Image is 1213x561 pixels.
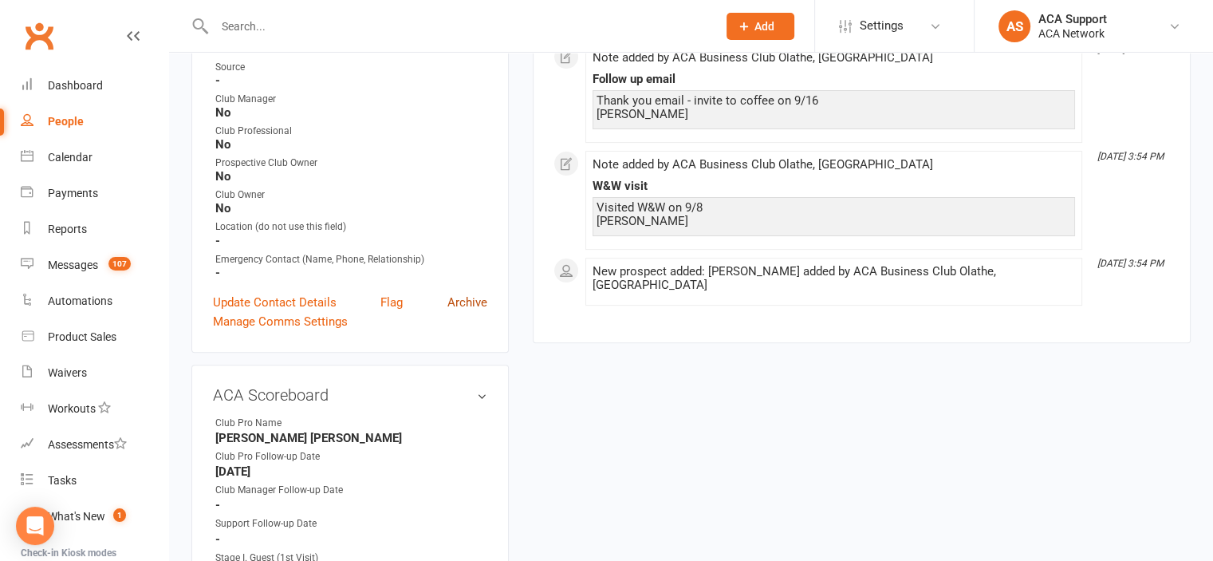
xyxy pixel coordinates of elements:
[1038,26,1107,41] div: ACA Network
[48,115,84,128] div: People
[48,223,87,235] div: Reports
[215,483,347,498] div: Club Manager Follow-up Date
[593,265,1075,292] div: New prospect added: [PERSON_NAME] added by ACA Business Club Olathe, [GEOGRAPHIC_DATA]
[215,188,487,203] div: Club Owner
[215,156,487,171] div: Prospective Club Owner
[213,386,487,404] h3: ACA Scoreboard
[21,319,168,355] a: Product Sales
[21,211,168,247] a: Reports
[727,13,794,40] button: Add
[447,293,487,312] a: Archive
[860,8,904,44] span: Settings
[21,176,168,211] a: Payments
[113,508,126,522] span: 1
[21,391,168,427] a: Workouts
[215,169,487,184] strong: No
[215,532,487,547] strong: -
[593,180,1075,193] div: W&W visit
[215,416,347,431] div: Club Pro Name
[215,60,487,75] div: Source
[215,252,487,267] div: Emergency Contact (Name, Phone, Relationship)
[48,438,127,451] div: Assessments
[380,293,403,312] a: Flag
[215,516,347,531] div: Support Follow-up Date
[48,187,98,200] div: Payments
[48,402,96,415] div: Workouts
[215,219,487,235] div: Location (do not use this field)
[597,94,1071,121] div: Thank you email - invite to coffee on 9/16 [PERSON_NAME]
[210,15,706,38] input: Search...
[48,330,116,343] div: Product Sales
[213,312,348,331] a: Manage Comms Settings
[48,79,103,92] div: Dashboard
[593,73,1075,86] div: Follow up email
[215,234,487,248] strong: -
[48,366,87,379] div: Waivers
[215,464,487,479] strong: [DATE]
[215,449,347,464] div: Club Pro Follow-up Date
[215,105,487,120] strong: No
[19,16,59,56] a: Clubworx
[48,294,112,307] div: Automations
[1038,12,1107,26] div: ACA Support
[593,158,1075,172] div: Note added by ACA Business Club Olathe, [GEOGRAPHIC_DATA]
[215,137,487,152] strong: No
[21,499,168,535] a: What's New1
[213,293,337,312] a: Update Contact Details
[754,20,774,33] span: Add
[21,283,168,319] a: Automations
[215,498,487,512] strong: -
[21,247,168,283] a: Messages 107
[215,73,487,88] strong: -
[998,10,1030,42] div: AS
[21,427,168,463] a: Assessments
[21,104,168,140] a: People
[21,355,168,391] a: Waivers
[215,124,487,139] div: Club Professional
[48,510,105,523] div: What's New
[48,151,93,164] div: Calendar
[21,140,168,176] a: Calendar
[108,257,131,271] span: 107
[16,507,54,545] div: Open Intercom Messenger
[215,92,487,107] div: Club Manager
[215,431,487,445] strong: [PERSON_NAME] [PERSON_NAME]
[21,68,168,104] a: Dashboard
[215,266,487,280] strong: -
[48,474,77,487] div: Tasks
[597,201,1071,228] div: Visited W&W on 9/8 [PERSON_NAME]
[21,463,168,499] a: Tasks
[1097,151,1164,162] i: [DATE] 3:54 PM
[48,259,98,271] div: Messages
[1097,258,1164,269] i: [DATE] 3:54 PM
[215,201,487,215] strong: No
[593,51,1075,65] div: Note added by ACA Business Club Olathe, [GEOGRAPHIC_DATA]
